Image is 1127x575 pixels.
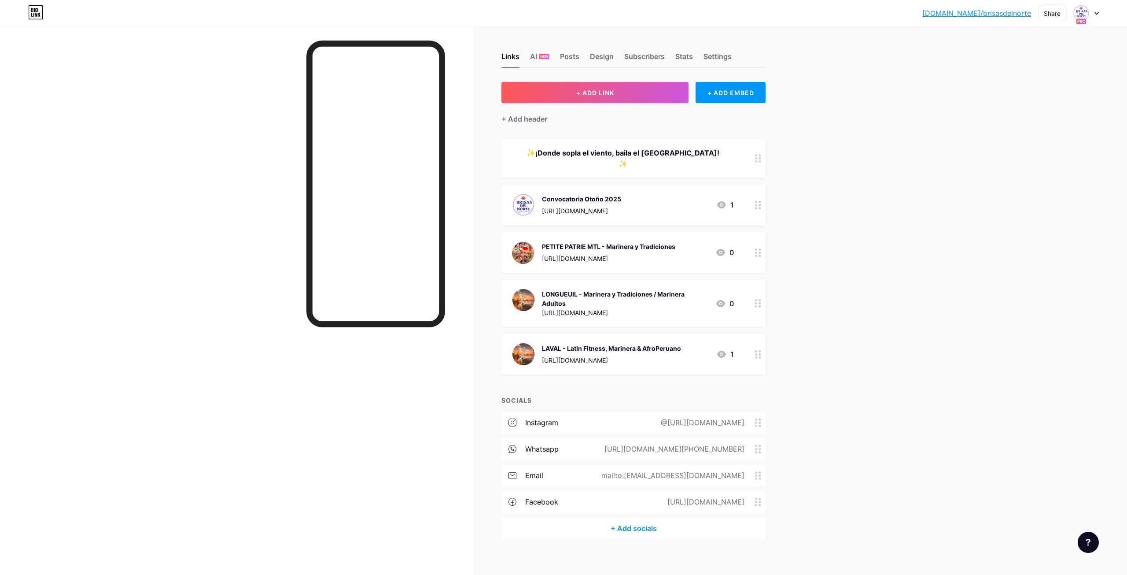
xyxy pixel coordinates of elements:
div: [URL][DOMAIN_NAME] [542,356,681,365]
div: Settings [703,51,732,67]
div: 1 [716,349,734,360]
div: PETITE PATRIE MTL - Marinera y Tradiciones [542,242,675,251]
div: instagram [525,417,558,428]
span: NEW [540,54,549,59]
div: whatsapp [525,444,559,454]
div: [URL][DOMAIN_NAME][PHONE_NUMBER] [590,444,755,454]
img: LAVAL - Latin Fitness, Marinera & AfroPeruano [512,343,535,366]
div: Subscribers [624,51,665,67]
span: + ADD LINK [576,89,614,96]
div: facebook [525,497,558,507]
div: LAVAL - Latin Fitness, Marinera & AfroPeruano [542,344,681,353]
div: 0 [715,298,734,309]
div: mailto:[EMAIL_ADDRESS][DOMAIN_NAME] [587,470,755,481]
div: [URL][DOMAIN_NAME] [542,206,621,215]
img: PETITE PATRIE MTL - Marinera y Tradiciones [512,241,535,264]
div: + Add header [501,114,547,124]
div: Stats [675,51,693,67]
div: [URL][DOMAIN_NAME] [542,308,708,317]
img: Brisas del Norte [1073,5,1090,22]
img: Convocatoria Otoño 2025 [512,193,535,216]
div: 0 [715,247,734,258]
button: + ADD LINK [501,82,689,103]
div: LONGUEUIL - Marinera y Tradiciones / Marinera Adultos [542,289,708,308]
div: email [525,470,543,481]
div: Posts [560,51,579,67]
a: [DOMAIN_NAME]/brisasdelnorte [922,8,1031,19]
div: Convocatoria Otoño 2025 [542,194,621,204]
div: @[URL][DOMAIN_NAME] [647,417,755,428]
img: LONGUEUIL - Marinera y Tradiciones / Marinera Adultos [512,289,535,312]
div: Design [590,51,614,67]
div: [URL][DOMAIN_NAME] [653,497,755,507]
div: Links [501,51,519,67]
div: SOCIALS [501,396,766,405]
div: [URL][DOMAIN_NAME] [542,254,675,263]
div: + ADD EMBED [696,82,766,103]
div: ✨¡Donde sopla el viento, baila el [GEOGRAPHIC_DATA]!✨ [512,148,734,169]
div: + Add socials [501,518,766,539]
div: Share [1044,9,1061,18]
div: AI [530,51,549,67]
div: 1 [716,200,734,210]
